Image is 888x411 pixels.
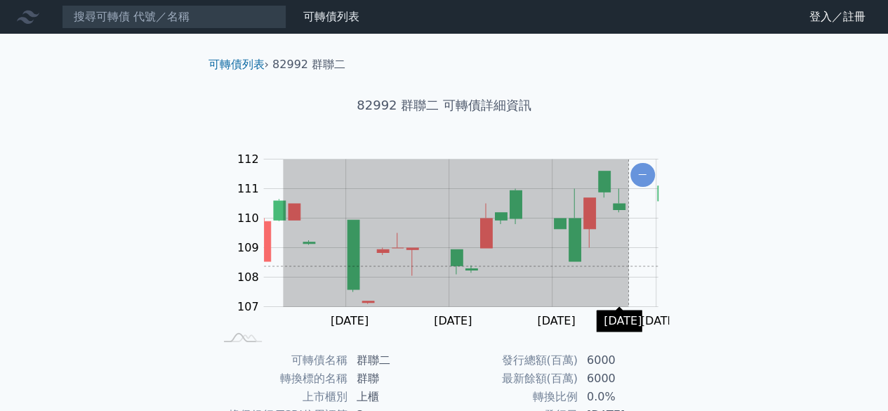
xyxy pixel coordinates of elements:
iframe: Chat Widget [818,344,888,411]
tspan: [DATE] [537,314,575,327]
g: Chart [230,152,679,327]
a: 可轉債列表 [303,10,359,23]
input: 搜尋可轉債 代號／名稱 [62,5,286,29]
h1: 82992 群聯二 可轉債詳細資訊 [197,96,691,115]
td: 群聯二 [348,351,444,370]
div: 聊天小工具 [818,344,888,411]
td: 轉換比例 [444,388,578,406]
tspan: [DATE] [434,314,472,327]
tspan: 111 [237,182,259,195]
tspan: 110 [237,211,259,225]
tspan: 107 [237,300,259,313]
tspan: [DATE] [331,314,369,327]
tspan: 112 [237,152,259,166]
td: 上櫃 [348,388,444,406]
td: 0.0% [578,388,675,406]
td: 6000 [578,351,675,370]
td: 群聯 [348,370,444,388]
tspan: [DATE] [640,314,678,327]
td: 轉換標的名稱 [214,370,348,388]
td: 上市櫃別 [214,388,348,406]
tspan: 108 [237,270,259,284]
tspan: 109 [237,241,259,254]
td: 可轉債名稱 [214,351,348,370]
td: 最新餘額(百萬) [444,370,578,388]
li: › [208,56,269,73]
a: 登入／註冊 [798,6,877,28]
td: 6000 [578,370,675,388]
td: 發行總額(百萬) [444,351,578,370]
li: 82992 群聯二 [272,56,345,73]
a: 可轉債列表 [208,58,265,71]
